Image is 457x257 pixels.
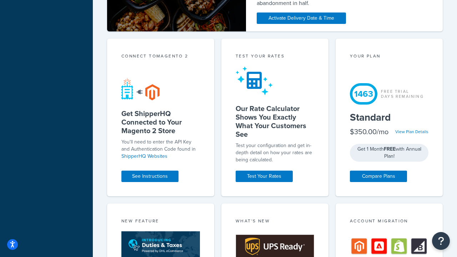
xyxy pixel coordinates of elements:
div: Test your configuration and get in-depth detail on how your rates are being calculated. [236,142,314,163]
button: Open Resource Center [432,232,450,250]
p: You'll need to enter the API Key and Authentication Code found in [121,138,200,160]
a: Test Your Rates [236,171,293,182]
div: Get 1 Month with Annual Plan! [350,144,428,162]
div: Free Trial Days Remaining [381,89,424,99]
a: See Instructions [121,171,179,182]
a: Compare Plans [350,171,407,182]
a: ShipperHQ Websites [121,152,167,160]
h5: Our Rate Calculator Shows You Exactly What Your Customers See [236,104,314,138]
div: Test your rates [236,53,314,61]
div: 1463 [350,83,377,105]
div: New Feature [121,218,200,226]
div: What's New [236,218,314,226]
a: View Plan Details [395,128,428,135]
h5: Standard [350,112,428,123]
strong: FREE [384,145,396,153]
div: Connect to Magento 2 [121,53,200,61]
h5: Get ShipperHQ Connected to Your Magento 2 Store [121,109,200,135]
a: Activate Delivery Date & Time [257,12,346,24]
div: Your Plan [350,53,428,61]
div: $350.00/mo [350,127,388,137]
div: Account Migration [350,218,428,226]
img: connect-shq-magento-24cdf84b.svg [121,78,160,100]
